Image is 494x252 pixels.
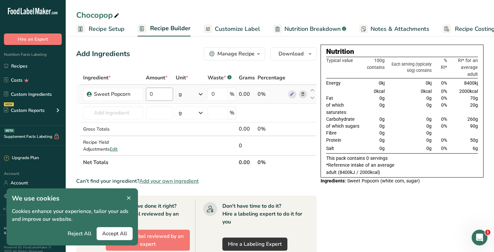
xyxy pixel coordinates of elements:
[83,74,111,82] span: Ingredient
[326,123,366,130] td: of which sugars
[326,95,366,102] td: Fat
[426,123,432,129] span: 0g
[448,144,478,154] td: 6g
[366,57,386,78] th: 100g contains
[448,88,478,95] td: 2000kcal
[215,25,260,33] span: Customize Label
[441,146,447,151] span: 0%
[374,89,385,94] span: 0kcal
[379,95,385,101] span: 0g
[222,202,309,226] div: Don't have time to do it? Hire a labeling expert to do it for you
[62,227,97,240] button: Reject All
[326,78,366,88] td: Energy
[222,238,287,251] a: Hire a Labeling Expert
[258,90,285,98] div: 0%
[270,47,317,60] button: Download
[326,116,366,123] td: Carbohydrate
[426,130,432,136] span: 0g
[472,230,487,245] iframe: Intercom live chat
[326,162,394,175] span: *Reference intake of an average adult (8400kJ / 2000kcal)
[4,33,62,45] button: Hire an Expert
[83,106,143,119] input: Add Ingredient
[458,58,478,77] span: RI* for an average adult
[258,125,285,133] div: 0%
[441,89,447,94] span: 0%
[76,49,130,59] div: Add Ingredients
[239,125,255,133] div: 0.00
[379,130,385,136] span: 0g
[441,137,447,143] span: 0%
[179,109,182,117] div: g
[379,146,385,151] span: 0g
[426,137,432,143] span: 0g
[326,155,478,162] p: This pack contains 0 servings
[239,74,255,82] span: Grams
[284,25,341,33] span: Nutrition Breakdown
[239,142,255,150] div: 0
[426,146,432,151] span: 0g
[448,102,478,116] td: 20g
[441,80,447,86] span: 0%
[110,146,118,152] span: Edit
[448,116,478,123] td: 260g
[139,177,199,185] span: Add your own ingredient
[89,25,124,33] span: Recipe Setup
[256,155,287,169] th: 0%
[12,194,133,203] h1: We use cookies
[76,177,317,185] div: Can't find your ingredient?
[326,144,366,154] td: Salt
[441,116,447,122] span: 0%
[82,155,237,169] th: Net Totals
[441,95,447,101] span: 0%
[237,155,256,169] th: 0.00
[111,232,184,248] span: Get your label reviewed by an expert
[146,74,168,82] span: Amount
[4,226,27,231] a: Hire an Expert .
[326,57,366,78] th: Typical value
[179,90,182,98] div: g
[102,230,127,238] span: Accept All
[217,50,255,58] div: Manage Recipe
[426,80,432,86] span: 0kj
[138,21,191,37] a: Recipe Builder
[379,116,385,122] span: 0g
[83,126,143,133] div: Gross Totals
[273,22,346,36] a: Nutrition Breakdown
[4,107,45,114] div: Custom Reports
[12,207,133,223] p: Cookies enhance your experience, tailor your ads and improve our website.
[326,46,478,57] div: Nutrition
[97,227,133,240] button: Accept All
[4,190,32,202] a: Language
[106,230,190,251] button: Get your label reviewed by an expert
[386,57,433,78] th: Each serving (typically 60g) contains
[176,74,188,82] span: Unit
[421,89,432,94] span: 0kcal
[379,123,385,129] span: 0g
[448,78,478,88] td: 8400kj
[4,102,14,106] div: NEW
[83,139,143,153] div: Recipe Yield Adjustments
[208,74,232,82] div: Waste
[4,155,39,161] div: Upgrade Plan
[106,202,190,226] div: Not sure you've done it right? Get your label reviewed by an expert
[379,80,385,86] span: 0kj
[239,90,255,98] div: 0.00
[68,230,91,238] span: Reject All
[448,137,478,144] td: 50g
[321,178,346,183] span: Ingredients:
[326,130,366,136] td: Fibre
[370,25,429,33] span: Notes & Attachments
[441,123,447,129] span: 0%
[204,47,265,60] button: Manage Recipe
[150,24,191,33] span: Recipe Builder
[347,178,420,183] span: Sweet Popcorn (white corn, sugar)
[4,129,14,133] div: BETA
[359,22,429,36] a: Notes & Attachments
[94,90,139,98] div: Sweet Popcorn
[379,102,385,108] span: 0g
[326,102,366,116] td: of which saturates
[485,230,490,235] span: 1
[76,9,121,21] div: Chocopop
[448,123,478,130] td: 90g
[426,102,432,108] span: 0g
